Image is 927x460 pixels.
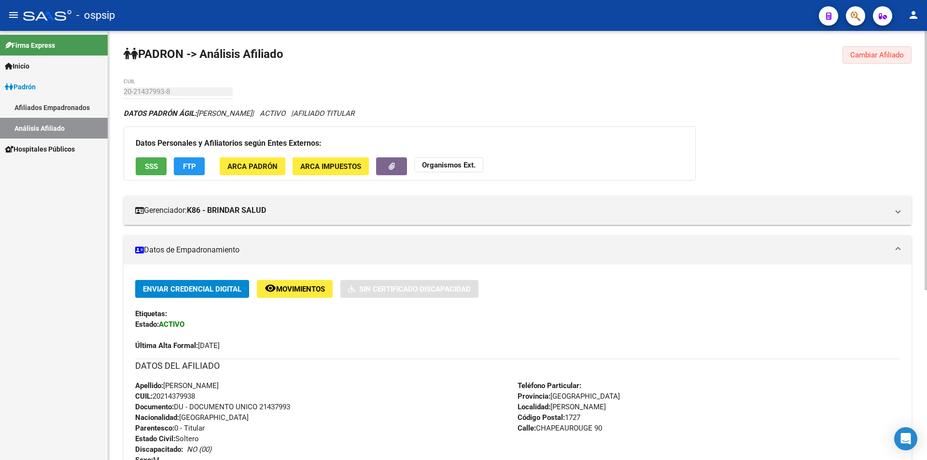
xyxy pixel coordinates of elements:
[135,403,290,411] span: DU - DOCUMENTO UNICO 21437993
[124,196,912,225] mat-expansion-panel-header: Gerenciador:K86 - BRINDAR SALUD
[227,162,278,171] span: ARCA Padrón
[76,5,115,26] span: - ospsip
[135,205,888,216] mat-panel-title: Gerenciador:
[135,341,220,350] span: [DATE]
[159,320,184,329] strong: ACTIVO
[276,285,325,293] span: Movimientos
[135,359,900,373] h3: DATOS DEL AFILIADO
[359,285,471,293] span: Sin Certificado Discapacidad
[135,413,249,422] span: [GEOGRAPHIC_DATA]
[518,413,580,422] span: 1727
[136,157,167,175] button: SSS
[135,381,219,390] span: [PERSON_NAME]
[124,109,252,118] span: [PERSON_NAME]
[135,309,167,318] strong: Etiquetas:
[518,403,606,411] span: [PERSON_NAME]
[135,424,174,432] strong: Parentesco:
[518,392,550,401] strong: Provincia:
[135,381,163,390] strong: Apellido:
[8,9,19,21] mat-icon: menu
[518,381,581,390] strong: Teléfono Particular:
[518,424,536,432] strong: Calle:
[187,205,266,216] strong: K86 - BRINDAR SALUD
[293,157,369,175] button: ARCA Impuestos
[220,157,285,175] button: ARCA Padrón
[135,434,199,443] span: Soltero
[894,427,917,450] div: Open Intercom Messenger
[850,51,904,59] span: Cambiar Afiliado
[5,144,75,154] span: Hospitales Públicos
[135,280,249,298] button: Enviar Credencial Digital
[5,61,29,71] span: Inicio
[124,47,283,61] strong: PADRON -> Análisis Afiliado
[124,236,912,265] mat-expansion-panel-header: Datos de Empadronamiento
[135,245,888,255] mat-panel-title: Datos de Empadronamiento
[135,320,159,329] strong: Estado:
[5,82,36,92] span: Padrón
[143,285,241,293] span: Enviar Credencial Digital
[135,413,179,422] strong: Nacionalidad:
[293,109,354,118] span: AFILIADO TITULAR
[414,157,483,172] button: Organismos Ext.
[340,280,478,298] button: Sin Certificado Discapacidad
[174,157,205,175] button: FTP
[422,161,476,169] strong: Organismos Ext.
[136,137,684,150] h3: Datos Personales y Afiliatorios según Entes Externos:
[145,162,158,171] span: SSS
[135,392,153,401] strong: CUIL:
[265,282,276,294] mat-icon: remove_red_eye
[5,40,55,51] span: Firma Express
[518,403,550,411] strong: Localidad:
[518,424,602,432] span: CHAPEAUROUGE 90
[187,445,211,454] i: NO (00)
[518,413,565,422] strong: Código Postal:
[257,280,333,298] button: Movimientos
[135,434,175,443] strong: Estado Civil:
[135,424,205,432] span: 0 - Titular
[135,445,183,454] strong: Discapacitado:
[843,46,912,64] button: Cambiar Afiliado
[908,9,919,21] mat-icon: person
[124,109,197,118] strong: DATOS PADRÓN ÁGIL:
[124,109,354,118] i: | ACTIVO |
[518,392,620,401] span: [GEOGRAPHIC_DATA]
[183,162,196,171] span: FTP
[135,403,174,411] strong: Documento:
[135,392,195,401] span: 20214379938
[300,162,361,171] span: ARCA Impuestos
[135,341,198,350] strong: Última Alta Formal:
